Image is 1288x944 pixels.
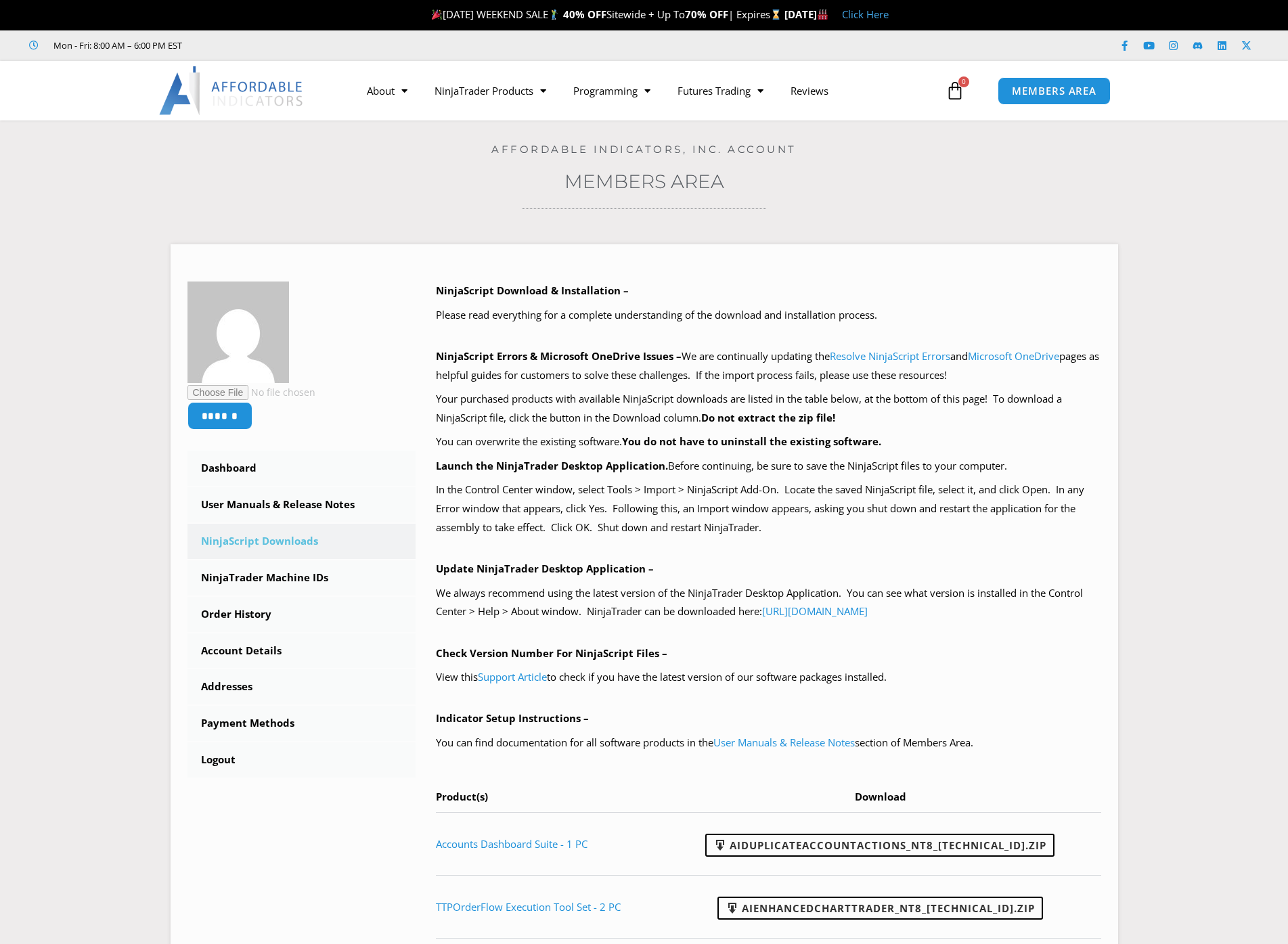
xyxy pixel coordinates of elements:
[201,39,404,52] iframe: Customer reviews powered by Trustpilot
[428,7,784,21] span: [DATE] WEEKEND SALE Sitewide + Up To | Expires
[436,790,488,803] span: Product(s)
[436,432,1101,451] p: You can overwrite the existing software.
[436,347,1101,385] p: We are continually updating the and pages as helpful guides for customers to solve these challeng...
[436,349,682,363] b: NinjaScript Errors & Microsoft OneDrive Issues –
[187,451,416,778] nav: Account pages
[436,837,587,851] a: Accounts Dashboard Suite - 1 PC
[187,597,416,632] a: Order History
[436,734,1101,752] p: You can find documentation for all software products in the section of Members Area.
[187,742,416,778] a: Logout
[701,411,835,424] b: Do not extract the zip file!
[50,37,182,53] span: Mon - Fri: 8:00 AM – 6:00 PM EST
[436,306,1101,325] p: Please read everything for a complete understanding of the download and installation process.
[842,7,889,21] a: Click Here
[717,897,1043,920] a: AIEnhancedChartTrader_NT8_[TECHNICAL_ID].zip
[713,736,855,749] a: User Manuals & Release Notes
[830,349,950,363] a: Resolve NinjaScript Errors
[436,459,668,472] b: Launch the NinjaTrader Desktop Application.
[432,9,442,20] img: 🎉
[563,7,606,21] strong: 40% OFF
[855,790,906,803] span: Download
[925,71,985,110] a: 0
[664,75,777,106] a: Futures Trading
[159,66,305,115] img: LogoAI | Affordable Indicators – NinjaTrader
[564,170,724,193] a: Members Area
[187,282,289,383] img: 7cb8a4423ac750571c1dc65f8d8a4aa01efd31948948962f58a5d80f4a3f0aa1
[187,487,416,522] a: User Manuals & Release Notes
[353,75,942,106] nav: Menu
[353,75,421,106] a: About
[436,284,629,297] b: NinjaScript Download & Installation –
[705,834,1054,857] a: AIDuplicateAccountActions_NT8_[TECHNICAL_ID].zip
[436,562,654,575] b: Update NinjaTrader Desktop Application –
[187,524,416,559] a: NinjaScript Downloads
[436,480,1101,537] p: In the Control Center window, select Tools > Import > NinjaScript Add-On. Locate the saved NinjaS...
[187,451,416,486] a: Dashboard
[436,390,1101,428] p: Your purchased products with available NinjaScript downloads are listed in the table below, at th...
[549,9,559,20] img: 🏌️‍♂️
[560,75,664,106] a: Programming
[777,75,842,106] a: Reviews
[187,706,416,741] a: Payment Methods
[436,457,1101,476] p: Before continuing, be sure to save the NinjaScript files to your computer.
[436,668,1101,687] p: View this to check if you have the latest version of our software packages installed.
[958,76,969,87] span: 0
[436,646,667,660] b: Check Version Number For NinjaScript Files –
[436,711,589,725] b: Indicator Setup Instructions –
[784,7,828,21] strong: [DATE]
[478,670,547,683] a: Support Article
[436,900,621,914] a: TTPOrderFlow Execution Tool Set - 2 PC
[998,77,1111,105] a: MEMBERS AREA
[762,604,868,618] a: [URL][DOMAIN_NAME]
[1012,86,1096,96] span: MEMBERS AREA
[187,633,416,669] a: Account Details
[436,584,1101,622] p: We always recommend using the latest version of the NinjaTrader Desktop Application. You can see ...
[187,669,416,704] a: Addresses
[187,560,416,595] a: NinjaTrader Machine IDs
[771,9,781,20] img: ⌛
[421,75,560,106] a: NinjaTrader Products
[622,434,881,448] b: You do not have to uninstall the existing software.
[818,9,828,20] img: 🏭
[491,143,797,156] a: Affordable Indicators, Inc. Account
[685,7,728,21] strong: 70% OFF
[968,349,1059,363] a: Microsoft OneDrive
